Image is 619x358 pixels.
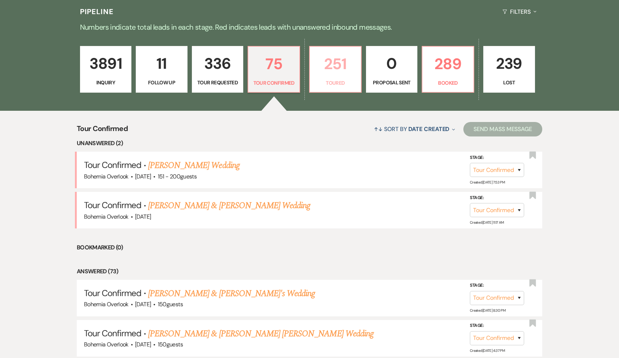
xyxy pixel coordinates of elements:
[49,21,570,33] p: Numbers indicate total leads in each stage. Red indicates leads with unanswered inbound messages.
[85,51,127,76] p: 3891
[197,51,239,76] p: 336
[253,79,295,87] p: Tour Confirmed
[500,2,539,21] button: Filters
[488,79,530,87] p: Lost
[158,300,183,308] span: 150 guests
[84,300,129,308] span: Bohemia Overlook
[470,308,505,313] span: Created: [DATE] 8:30 PM
[135,341,151,348] span: [DATE]
[135,173,151,180] span: [DATE]
[158,341,183,348] span: 150 guests
[148,327,374,340] a: [PERSON_NAME] & [PERSON_NAME] [PERSON_NAME] Wedding
[84,173,129,180] span: Bohemia Overlook
[135,213,151,220] span: [DATE]
[77,243,542,252] li: Bookmarked (0)
[80,46,132,93] a: 3891Inquiry
[84,287,142,299] span: Tour Confirmed
[470,153,524,161] label: Stage:
[366,46,418,93] a: 0Proposal Sent
[136,46,188,93] a: 11Follow Up
[135,300,151,308] span: [DATE]
[80,7,114,17] h3: Pipeline
[314,52,357,76] p: 251
[470,282,524,290] label: Stage:
[77,139,542,148] li: Unanswered (2)
[192,46,244,93] a: 336Tour Requested
[427,79,469,87] p: Booked
[427,52,469,76] p: 289
[253,52,295,76] p: 75
[77,123,128,139] span: Tour Confirmed
[148,199,310,212] a: [PERSON_NAME] & [PERSON_NAME] Wedding
[422,46,474,93] a: 289Booked
[374,125,383,133] span: ↑↓
[77,267,542,276] li: Answered (73)
[470,180,505,185] span: Created: [DATE] 7:53 PM
[483,46,535,93] a: 239Lost
[84,213,129,220] span: Bohemia Overlook
[463,122,542,136] button: Send Mass Message
[85,79,127,87] p: Inquiry
[140,51,183,76] p: 11
[84,341,129,348] span: Bohemia Overlook
[148,287,315,300] a: [PERSON_NAME] & [PERSON_NAME]'s Wedding
[314,79,357,87] p: Toured
[408,125,449,133] span: Date Created
[148,159,240,172] a: [PERSON_NAME] Wedding
[140,79,183,87] p: Follow Up
[470,220,504,225] span: Created: [DATE] 11:17 AM
[470,194,524,202] label: Stage:
[371,119,458,139] button: Sort By Date Created
[248,46,300,93] a: 75Tour Confirmed
[371,79,413,87] p: Proposal Sent
[470,322,524,330] label: Stage:
[84,159,142,170] span: Tour Confirmed
[309,46,362,93] a: 251Toured
[158,173,197,180] span: 151 - 200 guests
[470,348,505,353] span: Created: [DATE] 4:37 PM
[197,79,239,87] p: Tour Requested
[84,199,142,211] span: Tour Confirmed
[488,51,530,76] p: 239
[84,328,142,339] span: Tour Confirmed
[371,51,413,76] p: 0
